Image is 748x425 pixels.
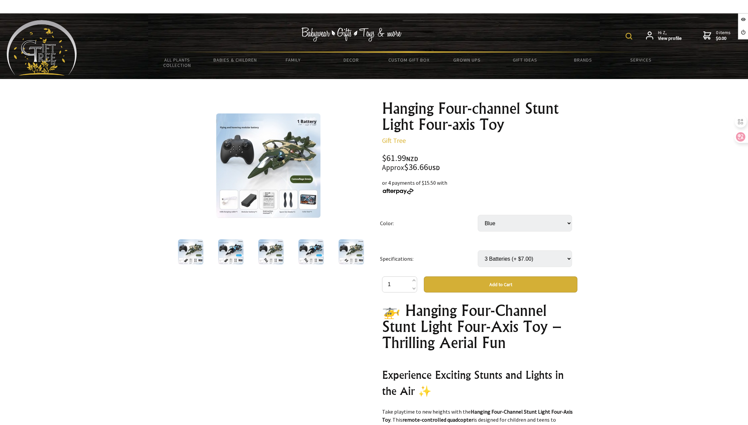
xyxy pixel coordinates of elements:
[646,30,682,41] a: Hi Z,View profile
[382,163,404,172] small: Approx
[322,53,380,67] a: Decor
[424,276,577,292] button: Add to Cart
[382,179,577,195] div: or 4 payments of $15.50 with
[428,164,440,172] span: USD
[626,33,632,39] img: product search
[438,53,496,67] a: Grown Ups
[382,100,577,133] h1: Hanging Four-channel Stunt Light Four-axis Toy
[380,53,438,67] a: Custom Gift Box
[258,239,284,265] img: Hanging Four-channel Stunt Light Four-axis Toy
[716,35,731,41] strong: $0.00
[382,154,577,172] div: $61.99 $36.66
[380,205,478,241] td: Color:
[216,113,320,218] img: Hanging Four-channel Stunt Light Four-axis Toy
[658,35,682,41] strong: View profile
[382,303,577,351] h1: 🚁 Hanging Four-Channel Stunt Light Four-Axis Toy – Thrilling Aerial Fun
[382,367,577,399] h2: Experience Exciting Stunts and Lights in the Air ✨
[612,53,670,67] a: Services
[658,30,682,41] span: Hi Z,
[218,239,244,265] img: Hanging Four-channel Stunt Light Four-axis Toy
[339,239,364,265] img: Hanging Four-channel Stunt Light Four-axis Toy
[402,416,473,423] strong: remote-controlled quadcopter
[382,408,573,423] strong: Hanging Four-Channel Stunt Light Four-Axis Toy
[148,53,206,72] a: All Plants Collection
[298,239,324,265] img: Hanging Four-channel Stunt Light Four-axis Toy
[406,155,418,163] span: NZD
[703,30,731,41] a: 0 items$0.00
[7,20,77,76] img: Babyware - Gifts - Toys and more...
[264,53,322,67] a: Family
[382,188,414,194] img: Afterpay
[716,29,731,41] span: 0 items
[496,53,554,67] a: Gift Ideas
[206,53,264,67] a: Babies & Children
[178,239,203,265] img: Hanging Four-channel Stunt Light Four-axis Toy
[380,241,478,276] td: Specifications:
[554,53,612,67] a: Brands
[301,27,401,41] img: Babywear - Gifts - Toys & more
[382,136,406,145] a: Gift Tree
